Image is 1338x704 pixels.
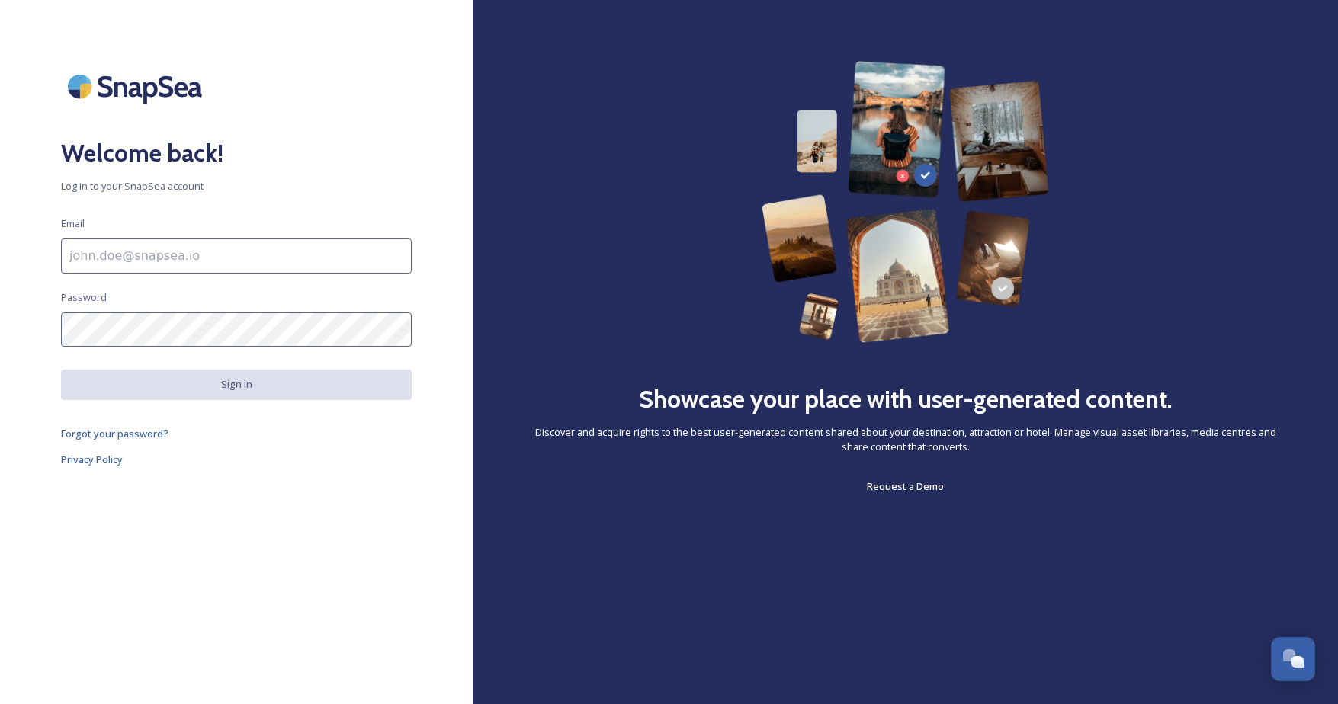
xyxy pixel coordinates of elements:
input: john.doe@snapsea.io [61,238,412,274]
h2: Welcome back! [61,135,412,171]
span: Email [61,216,85,231]
span: Forgot your password? [61,427,168,440]
span: Request a Demo [867,479,944,493]
img: SnapSea Logo [61,61,213,112]
a: Privacy Policy [61,450,412,469]
a: Request a Demo [867,477,944,495]
h2: Showcase your place with user-generated content. [639,381,1173,418]
a: Forgot your password? [61,424,412,443]
button: Sign in [61,370,412,399]
span: Password [61,290,107,305]
img: 63b42ca75bacad526042e722_Group%20154-p-800.png [762,61,1049,343]
span: Discover and acquire rights to the best user-generated content shared about your destination, att... [534,425,1277,454]
span: Privacy Policy [61,453,123,466]
button: Open Chat [1271,637,1315,681]
span: Log in to your SnapSea account [61,179,412,194]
